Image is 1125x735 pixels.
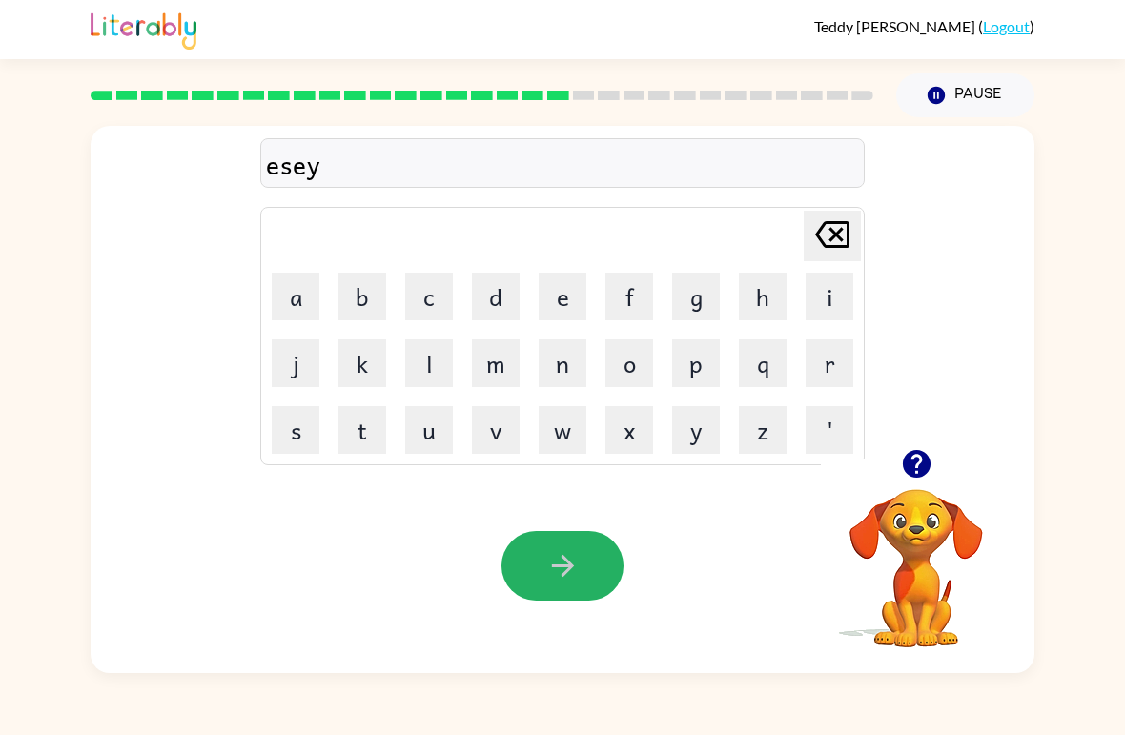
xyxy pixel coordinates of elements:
button: ' [806,406,853,454]
div: ( ) [814,17,1034,35]
a: Logout [983,17,1030,35]
button: b [338,273,386,320]
button: k [338,339,386,387]
button: x [605,406,653,454]
button: c [405,273,453,320]
button: o [605,339,653,387]
button: y [672,406,720,454]
img: Literably [91,8,196,50]
button: h [739,273,787,320]
button: m [472,339,520,387]
button: e [539,273,586,320]
button: f [605,273,653,320]
video: Your browser must support playing .mp4 files to use Literably. Please try using another browser. [821,459,1012,650]
button: p [672,339,720,387]
button: l [405,339,453,387]
button: q [739,339,787,387]
button: t [338,406,386,454]
button: v [472,406,520,454]
button: z [739,406,787,454]
button: Pause [896,73,1034,117]
span: Teddy [PERSON_NAME] [814,17,978,35]
button: j [272,339,319,387]
button: a [272,273,319,320]
button: w [539,406,586,454]
button: r [806,339,853,387]
div: esey [266,144,859,184]
button: g [672,273,720,320]
button: u [405,406,453,454]
button: s [272,406,319,454]
button: d [472,273,520,320]
button: n [539,339,586,387]
button: i [806,273,853,320]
